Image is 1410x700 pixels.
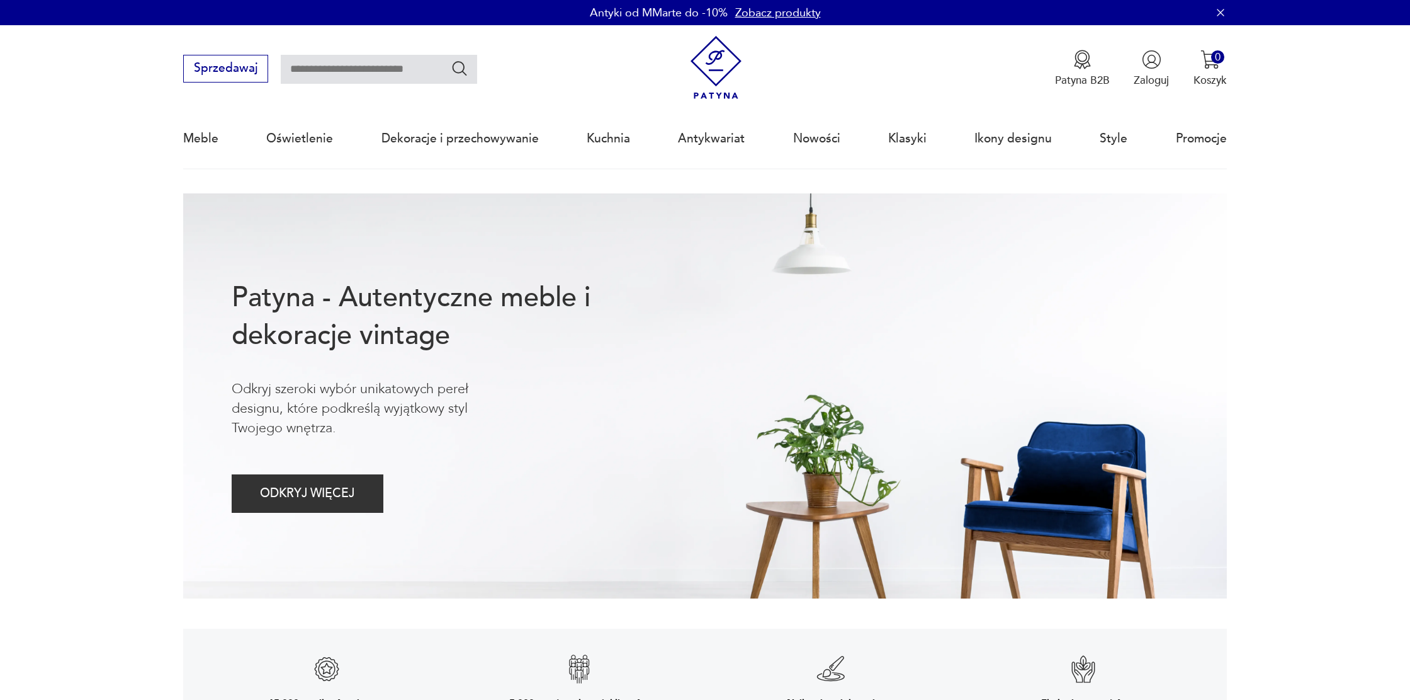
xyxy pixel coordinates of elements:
p: Koszyk [1193,73,1227,88]
h1: Patyna - Autentyczne meble i dekoracje vintage [232,279,640,355]
p: Patyna B2B [1055,73,1110,88]
img: Znak gwarancji jakości [564,654,594,684]
a: Promocje [1176,110,1227,168]
button: 0Koszyk [1193,50,1227,88]
p: Zaloguj [1134,73,1169,88]
img: Ikonka użytkownika [1142,50,1161,69]
img: Ikona medalu [1073,50,1092,69]
button: Sprzedawaj [183,55,268,83]
a: Klasyki [888,110,927,168]
img: Znak gwarancji jakości [1068,654,1098,684]
a: ODKRYJ WIĘCEJ [232,490,383,500]
button: Zaloguj [1134,50,1169,88]
a: Oświetlenie [266,110,333,168]
a: Style [1100,110,1127,168]
a: Antykwariat [678,110,745,168]
button: Szukaj [451,59,469,77]
button: Patyna B2B [1055,50,1110,88]
a: Meble [183,110,218,168]
a: Ikona medaluPatyna B2B [1055,50,1110,88]
div: 0 [1211,50,1224,64]
a: Sprzedawaj [183,64,268,74]
a: Zobacz produkty [735,5,821,21]
p: Odkryj szeroki wybór unikatowych pereł designu, które podkreślą wyjątkowy styl Twojego wnętrza. [232,379,519,439]
img: Znak gwarancji jakości [312,654,342,684]
button: ODKRYJ WIĘCEJ [232,474,383,513]
img: Ikona koszyka [1200,50,1220,69]
a: Dekoracje i przechowywanie [381,110,539,168]
a: Kuchnia [587,110,630,168]
a: Ikony designu [974,110,1052,168]
p: Antyki od MMarte do -10% [590,5,728,21]
img: Znak gwarancji jakości [816,654,846,684]
img: Patyna - sklep z meblami i dekoracjami vintage [684,36,748,100]
a: Nowości [793,110,840,168]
